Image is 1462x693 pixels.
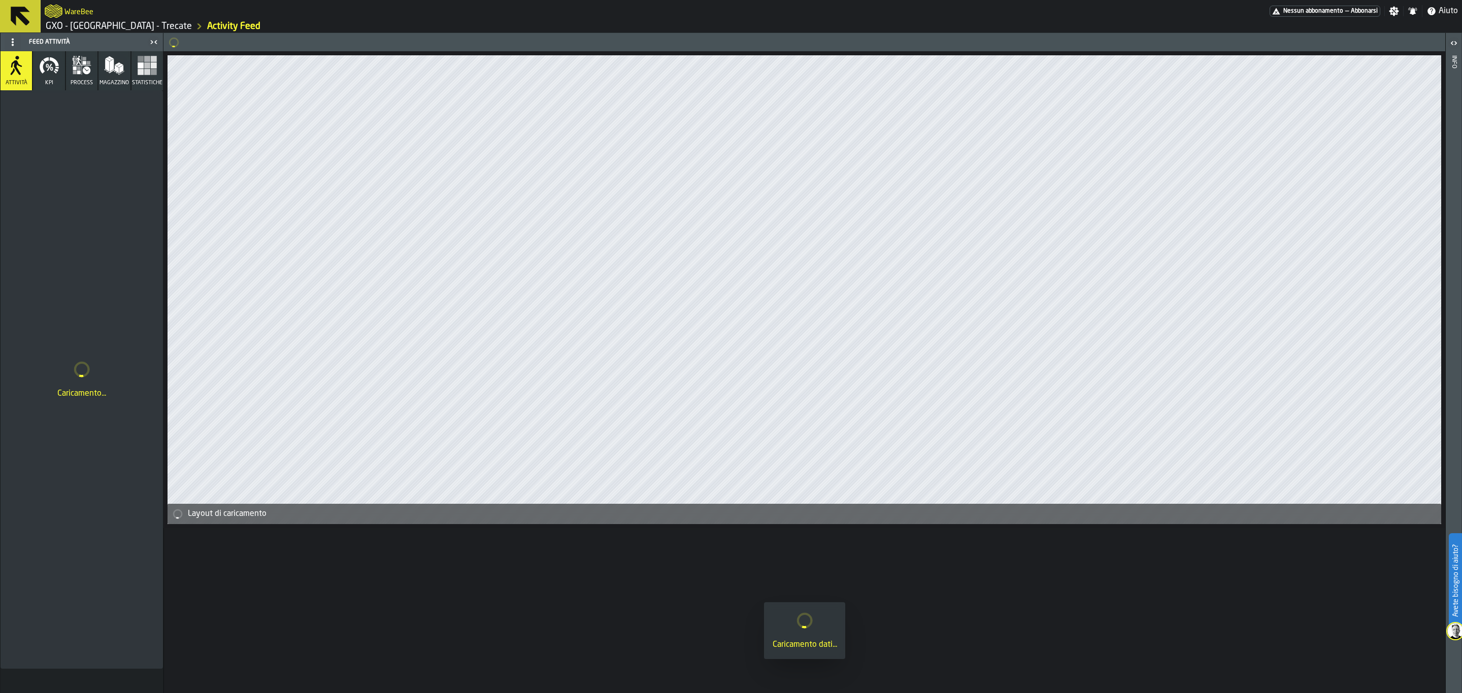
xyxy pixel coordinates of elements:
label: button-toggle-Chiudimi [147,36,161,48]
span: Statistiche [132,80,162,86]
div: Layout di caricamento [188,508,1437,520]
span: Magazzino [99,80,129,86]
label: button-toggle-Aiuto [1422,5,1462,17]
div: Abbonamento al menu [1270,6,1380,17]
label: button-toggle-Notifiche [1404,6,1422,16]
span: Abbonarsi [1351,8,1378,15]
header: Info [1446,33,1461,693]
span: Aiuto [1439,5,1458,17]
span: Nessun abbonamento [1283,8,1343,15]
div: Caricamento dati... [772,639,837,651]
a: link-to-/wh/i/7274009e-5361-4e21-8e36-7045ee840609/pricing/ [1270,6,1380,17]
a: link-to-/wh/i/7274009e-5361-4e21-8e36-7045ee840609 [46,21,192,32]
div: Caricamento... [9,388,155,400]
div: alert-Layout di caricamento [168,504,1441,524]
span: Attività [6,80,27,86]
label: Avete bisogno di aiuto? [1450,534,1461,627]
span: KPI [45,80,53,86]
nav: Breadcrumb [45,20,751,32]
span: — [1345,8,1349,15]
span: process [71,80,93,86]
a: logo-header [45,2,62,20]
label: button-toggle-Impostazioni [1385,6,1403,16]
h2: Sub Title [64,6,93,16]
div: Feed Attività [3,34,147,50]
div: Info [1450,53,1457,690]
label: button-toggle-Aperto [1447,35,1461,53]
a: link-to-/wh/i/7274009e-5361-4e21-8e36-7045ee840609/feed/fdbe9a4f-abe1-486a-a9d9-92e450c8c2be [207,21,260,32]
